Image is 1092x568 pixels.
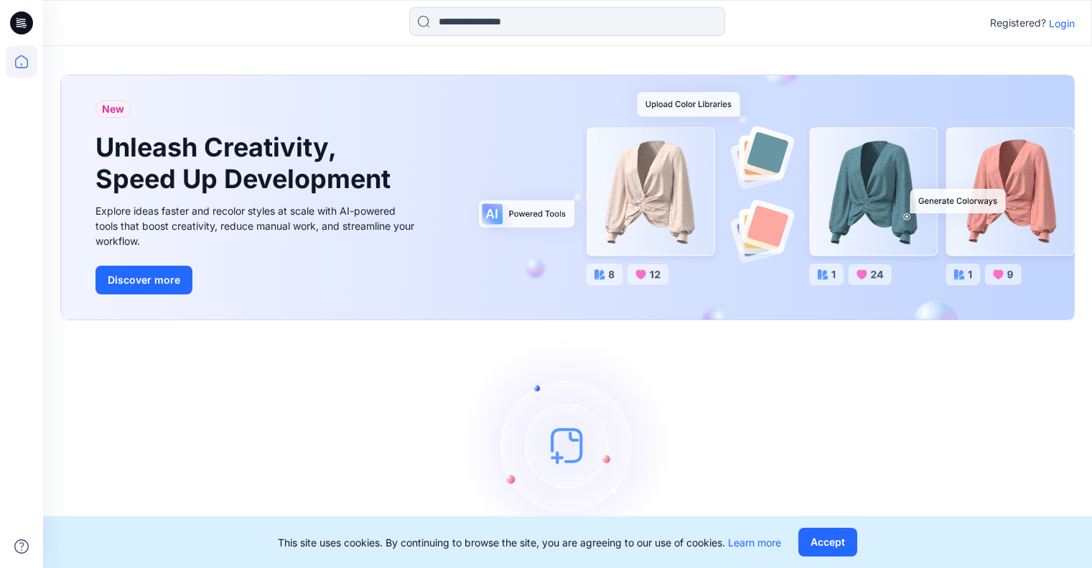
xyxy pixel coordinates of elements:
[95,203,419,248] div: Explore ideas faster and recolor styles at scale with AI-powered tools that boost creativity, red...
[95,266,419,294] a: Discover more
[102,101,124,118] span: New
[95,132,397,194] h1: Unleash Creativity, Speed Up Development
[278,535,781,550] p: This site uses cookies. By continuing to browse the site, you are agreeing to our use of cookies.
[1049,16,1075,31] p: Login
[95,266,192,294] button: Discover more
[798,528,857,557] button: Accept
[990,14,1046,32] p: Registered?
[460,337,676,553] img: empty-state-image.svg
[728,536,781,549] a: Learn more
